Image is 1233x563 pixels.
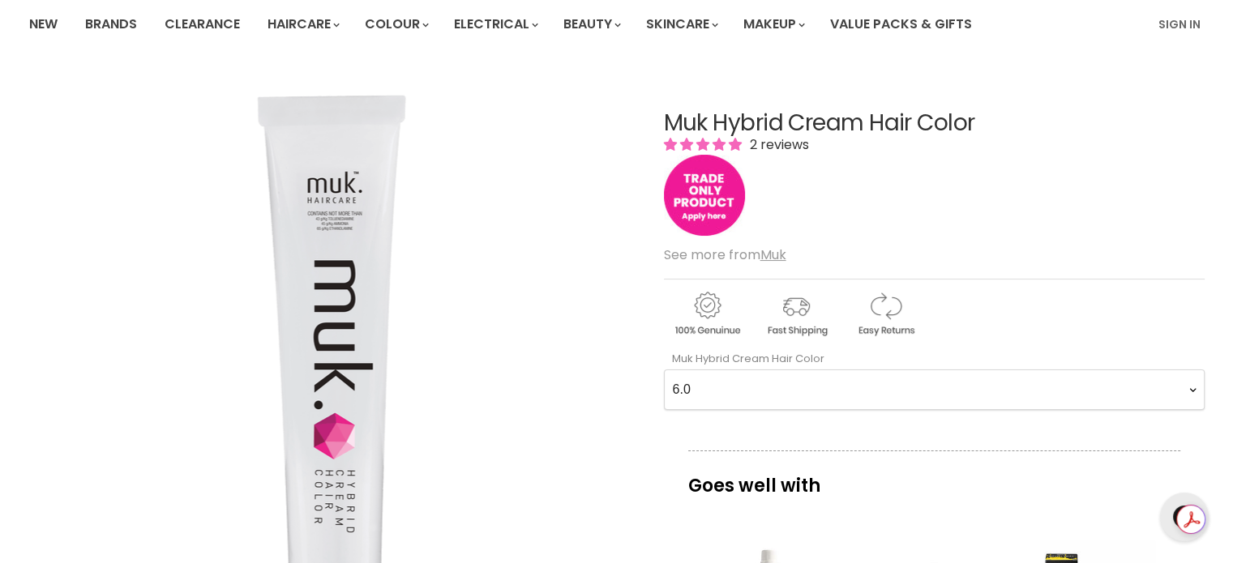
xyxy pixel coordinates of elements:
[152,7,252,41] a: Clearance
[664,289,750,339] img: genuine.gif
[745,135,809,154] span: 2 reviews
[842,289,928,339] img: returns.gif
[255,7,349,41] a: Haircare
[1152,487,1217,547] iframe: Gorgias live chat messenger
[664,351,824,366] label: Muk Hybrid Cream Hair Color
[731,7,815,41] a: Makeup
[688,450,1180,504] p: Goes well with
[17,7,70,41] a: New
[760,245,786,264] a: Muk
[9,1,1225,48] nav: Main
[353,7,439,41] a: Colour
[1149,7,1210,41] a: Sign In
[551,7,631,41] a: Beauty
[818,7,984,41] a: Value Packs & Gifts
[664,155,745,236] img: tradeonly_small.jpg
[664,135,745,154] span: 5.00 stars
[634,7,728,41] a: Skincare
[442,7,548,41] a: Electrical
[753,289,839,339] img: shipping.gif
[17,1,1067,48] ul: Main menu
[73,7,149,41] a: Brands
[664,111,1205,136] h1: Muk Hybrid Cream Hair Color
[664,245,786,264] span: See more from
